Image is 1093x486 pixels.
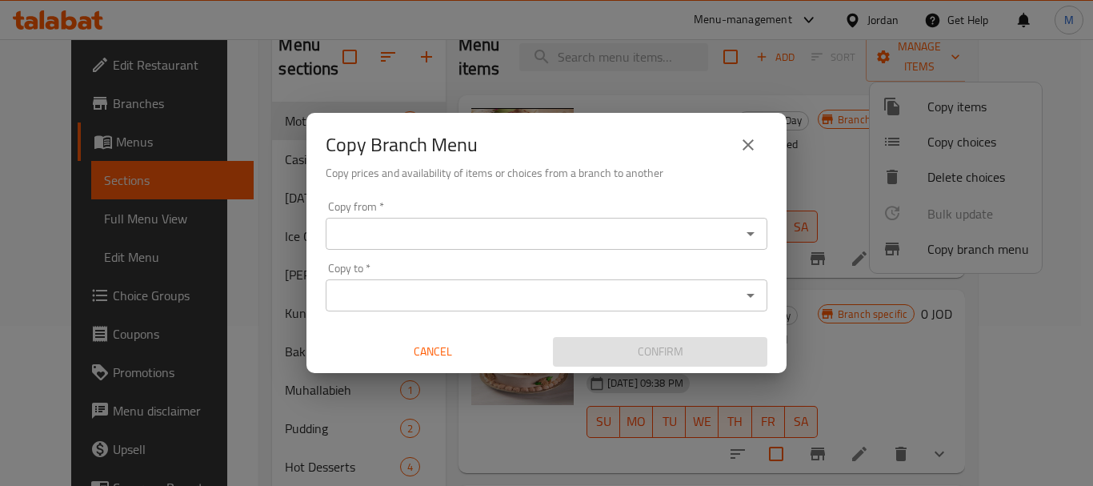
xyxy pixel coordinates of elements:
button: Open [739,284,762,307]
span: Cancel [332,342,534,362]
h6: Copy prices and availability of items or choices from a branch to another [326,164,767,182]
h2: Copy Branch Menu [326,132,478,158]
button: Cancel [326,337,540,367]
button: close [729,126,767,164]
button: Open [739,223,762,245]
